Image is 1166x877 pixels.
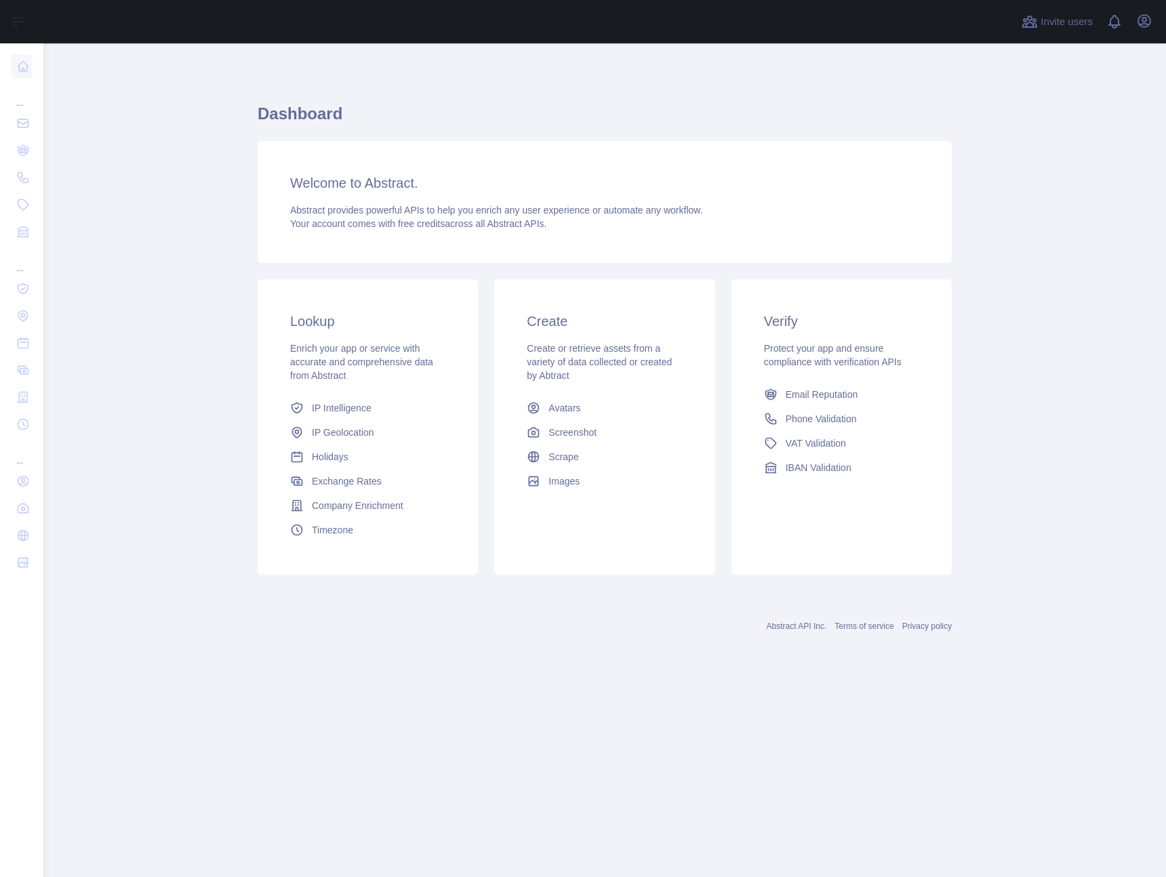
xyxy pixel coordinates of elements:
[759,382,925,407] a: Email Reputation
[290,218,546,229] span: Your account comes with across all Abstract APIs.
[285,493,451,518] a: Company Enrichment
[285,420,451,445] a: IP Geolocation
[285,518,451,542] a: Timezone
[786,436,846,450] span: VAT Validation
[835,621,893,631] a: Terms of service
[312,450,348,464] span: Holidays
[786,461,851,474] span: IBAN Validation
[759,407,925,431] a: Phone Validation
[767,621,827,631] a: Abstract API Inc.
[902,621,952,631] a: Privacy policy
[786,388,858,401] span: Email Reputation
[258,103,952,136] h1: Dashboard
[312,426,374,439] span: IP Geolocation
[312,523,353,537] span: Timezone
[1041,14,1093,30] span: Invite users
[548,426,597,439] span: Screenshot
[398,218,445,229] span: free credits
[527,343,672,381] span: Create or retrieve assets from a variety of data collected or created by Abtract
[11,439,33,466] div: ...
[548,450,578,464] span: Scrape
[11,81,33,108] div: ...
[1019,11,1095,33] button: Invite users
[11,247,33,274] div: ...
[521,445,687,469] a: Scrape
[764,312,919,331] h3: Verify
[290,205,703,216] span: Abstract provides powerful APIs to help you enrich any user experience or automate any workflow.
[521,396,687,420] a: Avatars
[521,420,687,445] a: Screenshot
[786,412,857,426] span: Phone Validation
[312,474,382,488] span: Exchange Rates
[764,343,902,367] span: Protect your app and ensure compliance with verification APIs
[548,401,580,415] span: Avatars
[548,474,580,488] span: Images
[285,445,451,469] a: Holidays
[521,469,687,493] a: Images
[290,343,433,381] span: Enrich your app or service with accurate and comprehensive data from Abstract
[759,455,925,480] a: IBAN Validation
[759,431,925,455] a: VAT Validation
[285,469,451,493] a: Exchange Rates
[312,401,371,415] span: IP Intelligence
[527,312,682,331] h3: Create
[290,174,919,192] h3: Welcome to Abstract.
[285,396,451,420] a: IP Intelligence
[312,499,403,512] span: Company Enrichment
[290,312,445,331] h3: Lookup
